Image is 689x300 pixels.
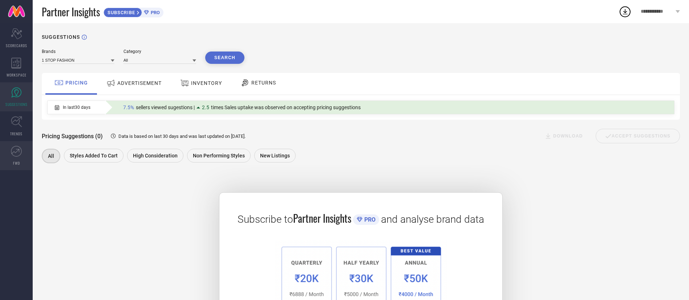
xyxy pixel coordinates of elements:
[65,80,88,86] span: PRICING
[238,213,293,225] span: Subscribe to
[117,80,162,86] span: ADVERTISEMENT
[293,211,351,226] span: Partner Insights
[260,153,290,159] span: New Listings
[123,104,134,110] span: 7.5%
[48,153,54,159] span: All
[149,10,160,15] span: PRO
[10,131,23,136] span: TRENDS
[381,213,484,225] span: and analyse brand data
[211,104,361,110] span: times Sales uptake was observed on accepting pricing suggestions
[193,153,245,159] span: Non Performing Styles
[202,104,209,110] span: 2.5
[5,102,28,107] span: SUGGESTIONS
[104,6,163,17] a: SUBSCRIBEPRO
[251,80,276,86] span: RETURNS
[63,105,90,110] span: In last 30 days
[6,43,27,48] span: SCORECARDS
[123,49,196,54] div: Category
[13,160,20,166] span: FWD
[118,133,246,139] span: Data is based on last 30 days and was last updated on [DATE] .
[133,153,178,159] span: High Consideration
[619,5,632,18] div: Open download list
[191,80,222,86] span: INVENTORY
[42,133,103,140] span: Pricing Suggestions (0)
[596,129,680,143] div: Accept Suggestions
[205,52,244,64] button: Search
[119,103,364,112] div: Percentage of sellers who have viewed suggestions for the current Insight Type
[70,153,118,159] span: Styles Added To Cart
[7,72,27,78] span: WORKSPACE
[136,104,195,110] span: sellers viewed sugestions |
[42,4,100,19] span: Partner Insights
[104,10,137,15] span: SUBSCRIBE
[42,34,80,40] h1: SUGGESTIONS
[42,49,114,54] div: Brands
[362,216,376,223] span: PRO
